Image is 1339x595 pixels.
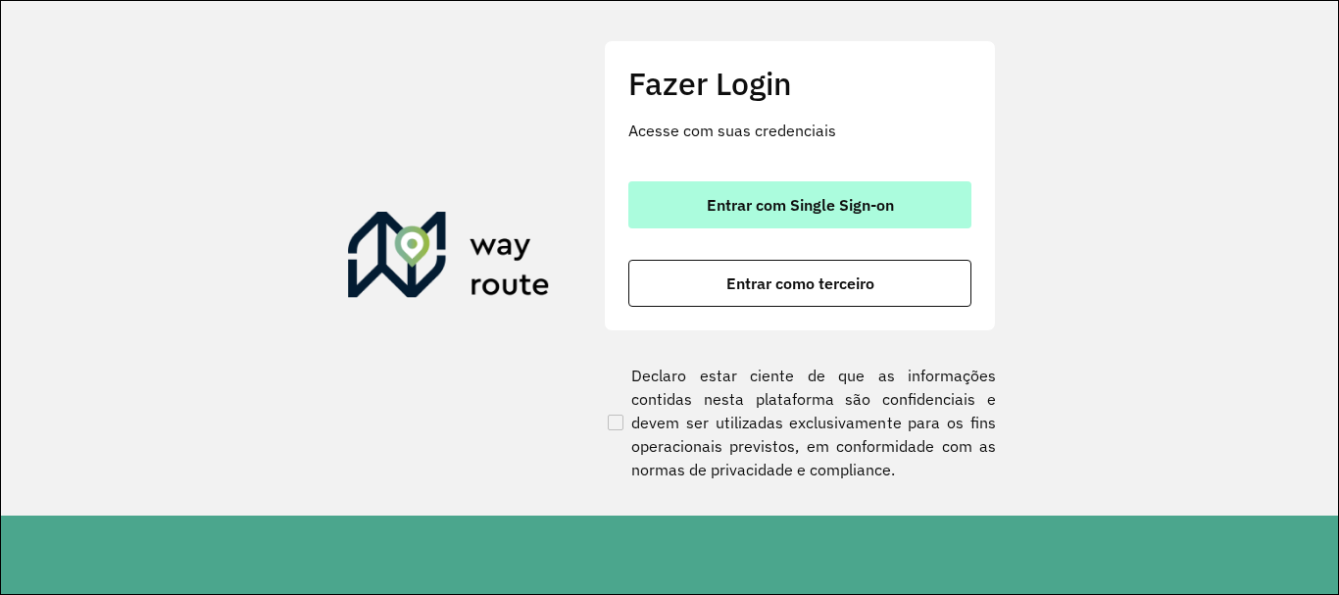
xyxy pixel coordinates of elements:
[348,212,550,306] img: Roteirizador AmbevTech
[628,181,971,228] button: button
[628,260,971,307] button: button
[628,119,971,142] p: Acesse com suas credenciais
[726,275,874,291] span: Entrar como terceiro
[604,364,996,481] label: Declaro estar ciente de que as informações contidas nesta plataforma são confidenciais e devem se...
[628,65,971,102] h2: Fazer Login
[707,197,894,213] span: Entrar com Single Sign-on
